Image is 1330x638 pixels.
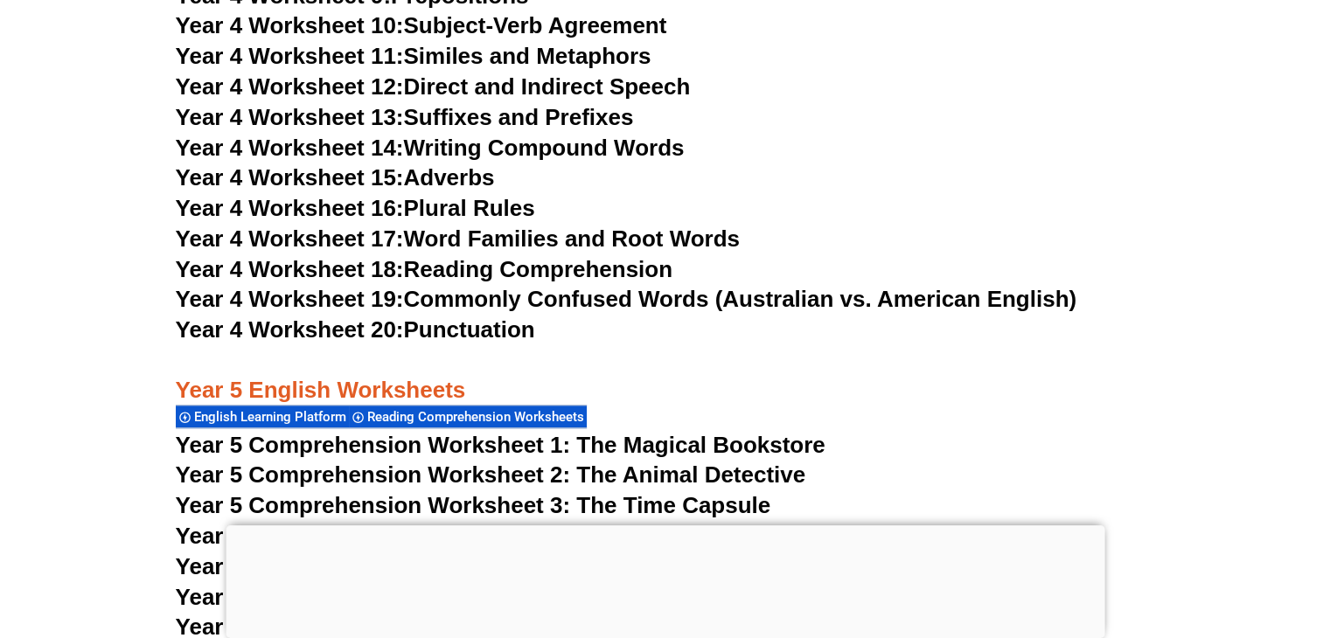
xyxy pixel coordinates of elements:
a: Year 5 Comprehension Worksheet 5: The Robots Dream [176,553,779,579]
a: Year 5 Comprehension Worksheet 2: The Animal Detective [176,461,806,488]
a: Year 4 Worksheet 17:Word Families and Root Words [176,225,740,252]
a: Year 4 Worksheet 16:Plural Rules [176,195,535,221]
h3: Year 5 English Worksheets [176,346,1155,406]
a: Year 4 Worksheet 19:Commonly Confused Words (Australian vs. American English) [176,286,1077,312]
span: Year 4 Worksheet 15: [176,164,404,191]
span: English Learning Platform [194,409,352,425]
a: Year 4 Worksheet 14:Writing Compound Words [176,135,685,161]
a: Year 4 Worksheet 11:Similes and Metaphors [176,43,651,69]
div: English Learning Platform [176,405,349,428]
span: Year 4 Worksheet 20: [176,316,404,343]
a: Year 4 Worksheet 12:Direct and Indirect Speech [176,73,691,100]
div: Reading Comprehension Worksheets [349,405,587,428]
span: Year 4 Worksheet 17: [176,225,404,252]
span: Year 4 Worksheet 18: [176,256,404,282]
a: Year 4 Worksheet 15:Adverbs [176,164,495,191]
iframe: Advertisement [226,525,1104,634]
span: Year 4 Worksheet 11: [176,43,404,69]
a: Year 5 Comprehension Worksheet 1: The Magical Bookstore [176,432,825,458]
span: Year 4 Worksheet 16: [176,195,404,221]
a: Year 4 Worksheet 20:Punctuation [176,316,535,343]
a: Year 5 Comprehension Worksheet 6: The Lost Alien [176,584,733,610]
span: Year 4 Worksheet 13: [176,104,404,130]
span: Year 4 Worksheet 10: [176,12,404,38]
span: Year 4 Worksheet 19: [176,286,404,312]
iframe: Chat Widget [1243,554,1330,638]
a: Year 4 Worksheet 18:Reading Comprehension [176,256,672,282]
a: Year 5 Comprehension Worksheet 3: The Time Capsule [176,492,771,518]
span: Year 4 Worksheet 12: [176,73,404,100]
a: Year 4 Worksheet 10:Subject-Verb Agreement [176,12,667,38]
span: Year 4 Worksheet 14: [176,135,404,161]
a: Year 5 Comprehension Worksheet 4: The Journey to [GEOGRAPHIC_DATA] [176,523,989,549]
span: Reading Comprehension Worksheets [367,409,589,425]
a: Year 4 Worksheet 13:Suffixes and Prefixes [176,104,634,130]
